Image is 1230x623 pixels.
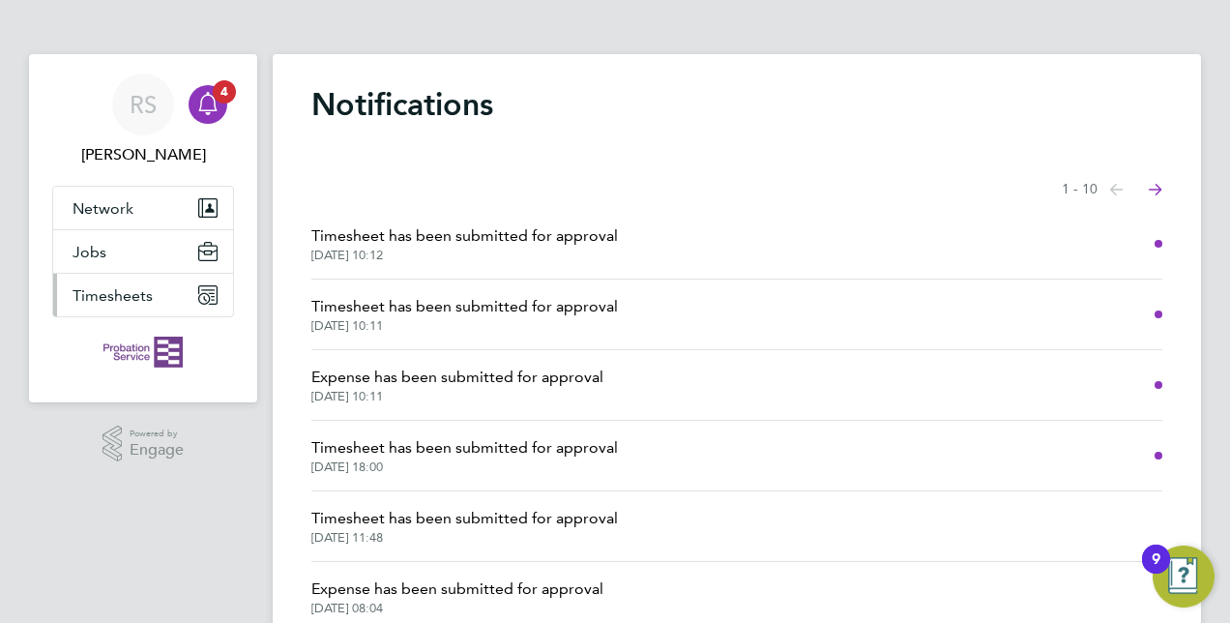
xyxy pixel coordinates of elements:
[189,74,227,135] a: 4
[1062,170,1162,209] nav: Select page of notifications list
[311,578,603,601] span: Expense has been submitted for approval
[311,366,603,404] a: Expense has been submitted for approval[DATE] 10:11
[1062,180,1098,199] span: 1 - 10
[311,507,618,530] span: Timesheet has been submitted for approval
[311,601,603,616] span: [DATE] 08:04
[311,85,1162,124] h1: Notifications
[53,274,233,316] button: Timesheets
[311,578,603,616] a: Expense has been submitted for approval[DATE] 08:04
[311,460,618,475] span: [DATE] 18:00
[311,224,618,248] span: Timesheet has been submitted for approval
[311,530,618,546] span: [DATE] 11:48
[311,295,618,318] span: Timesheet has been submitted for approval
[311,366,603,389] span: Expense has been submitted for approval
[311,248,618,263] span: [DATE] 10:12
[52,337,234,368] a: Go to home page
[73,243,106,261] span: Jobs
[130,426,184,442] span: Powered by
[311,507,618,546] a: Timesheet has been submitted for approval[DATE] 11:48
[103,337,182,368] img: probationservice-logo-retina.png
[29,54,257,402] nav: Main navigation
[53,187,233,229] button: Network
[311,389,603,404] span: [DATE] 10:11
[73,286,153,305] span: Timesheets
[311,318,618,334] span: [DATE] 10:11
[213,80,236,104] span: 4
[73,199,133,218] span: Network
[311,436,618,460] span: Timesheet has been submitted for approval
[102,426,185,462] a: Powered byEngage
[130,442,184,459] span: Engage
[52,143,234,166] span: Rebecca Smalls
[311,436,618,475] a: Timesheet has been submitted for approval[DATE] 18:00
[130,92,157,117] span: RS
[52,74,234,166] a: RS[PERSON_NAME]
[311,295,618,334] a: Timesheet has been submitted for approval[DATE] 10:11
[1152,559,1160,584] div: 9
[53,230,233,273] button: Jobs
[311,224,618,263] a: Timesheet has been submitted for approval[DATE] 10:12
[1153,546,1215,608] button: Open Resource Center, 9 new notifications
